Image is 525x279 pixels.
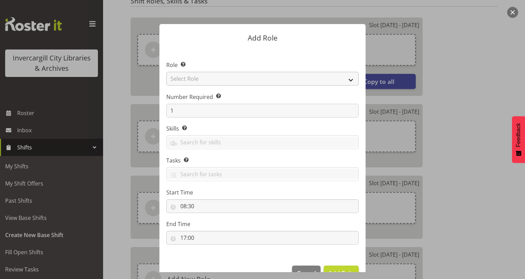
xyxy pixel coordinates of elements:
[166,188,359,197] label: Start Time
[166,61,359,69] label: Role
[166,34,359,42] p: Add Role
[166,156,359,165] label: Tasks
[166,199,359,213] input: Click to select...
[328,269,354,277] span: Add Role
[512,116,525,163] button: Feedback - Show survey
[166,231,359,245] input: Click to select...
[515,123,522,147] span: Feedback
[297,269,316,278] span: Cancel
[166,93,359,101] label: Number Required
[166,220,359,228] label: End Time
[167,169,358,179] input: Search for tasks
[167,137,358,148] input: Search for skills
[166,124,359,133] label: Skills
